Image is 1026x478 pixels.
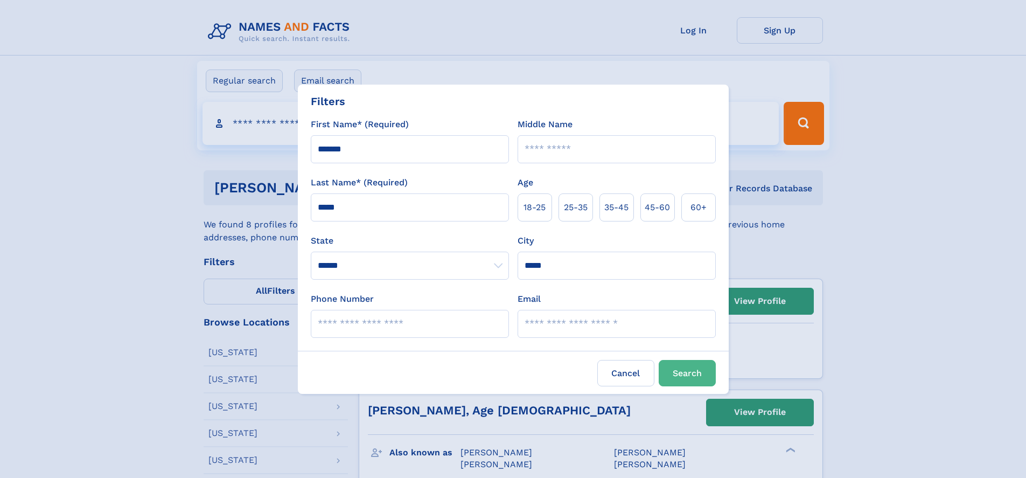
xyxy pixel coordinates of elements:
button: Search [659,360,716,386]
span: 45‑60 [645,201,670,214]
span: 35‑45 [604,201,629,214]
label: Age [518,176,533,189]
div: Filters [311,93,345,109]
label: Last Name* (Required) [311,176,408,189]
label: Middle Name [518,118,573,131]
label: Email [518,293,541,306]
span: 18‑25 [524,201,546,214]
label: City [518,234,534,247]
label: State [311,234,509,247]
label: Cancel [597,360,654,386]
label: Phone Number [311,293,374,306]
span: 60+ [690,201,707,214]
label: First Name* (Required) [311,118,409,131]
span: 25‑35 [564,201,588,214]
